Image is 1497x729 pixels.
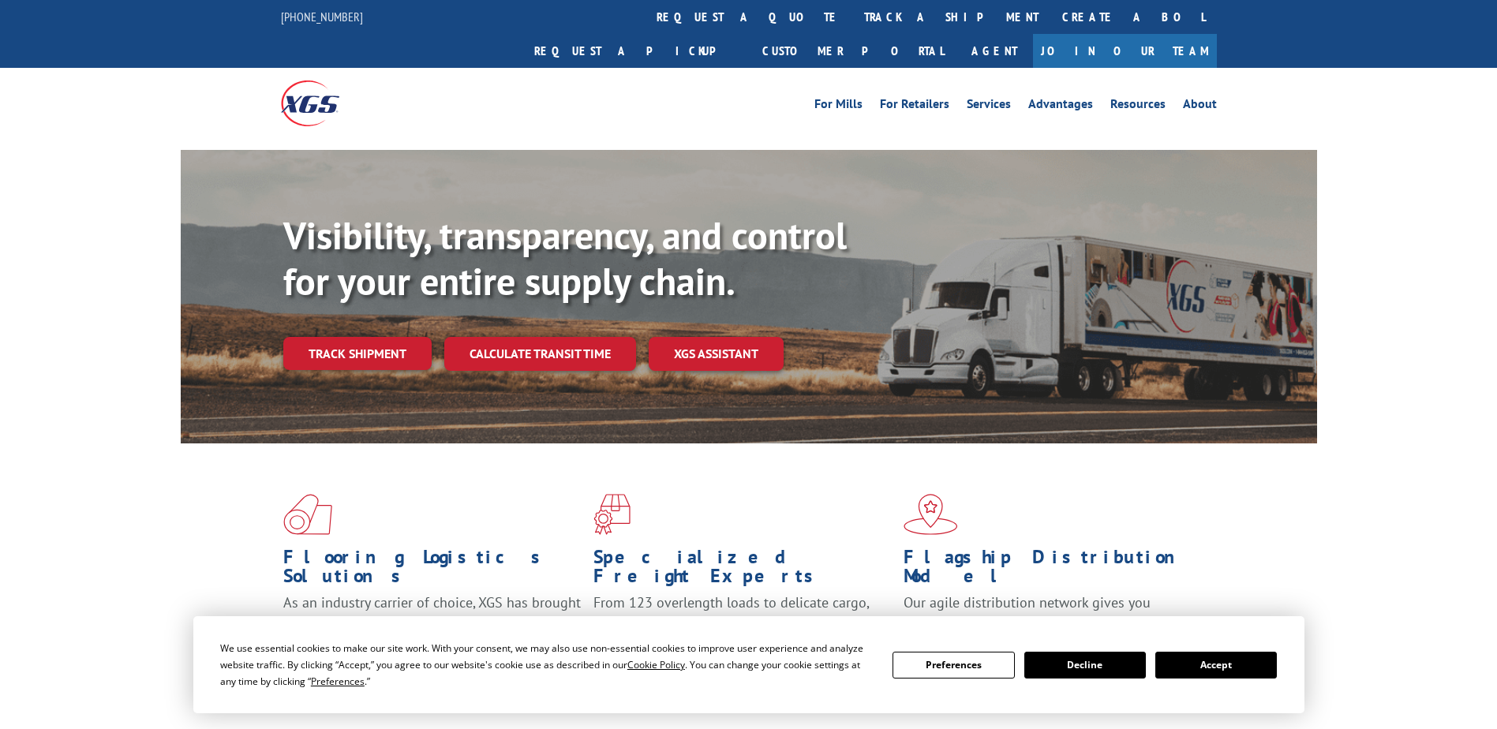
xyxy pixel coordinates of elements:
span: Preferences [311,675,365,688]
a: Services [967,98,1011,115]
span: Cookie Policy [627,658,685,671]
h1: Specialized Freight Experts [593,548,892,593]
a: Agent [956,34,1033,68]
button: Preferences [893,652,1014,679]
div: Cookie Consent Prompt [193,616,1304,713]
a: Calculate transit time [444,337,636,371]
img: xgs-icon-flagship-distribution-model-red [904,494,958,535]
a: Advantages [1028,98,1093,115]
a: For Retailers [880,98,949,115]
a: Customer Portal [750,34,956,68]
div: We use essential cookies to make our site work. With your consent, we may also use non-essential ... [220,640,874,690]
a: Join Our Team [1033,34,1217,68]
img: xgs-icon-focused-on-flooring-red [593,494,631,535]
p: From 123 overlength loads to delicate cargo, our experienced staff knows the best way to move you... [593,593,892,664]
h1: Flagship Distribution Model [904,548,1202,593]
b: Visibility, transparency, and control for your entire supply chain. [283,211,847,305]
h1: Flooring Logistics Solutions [283,548,582,593]
img: xgs-icon-total-supply-chain-intelligence-red [283,494,332,535]
button: Decline [1024,652,1146,679]
a: [PHONE_NUMBER] [281,9,363,24]
button: Accept [1155,652,1277,679]
a: Resources [1110,98,1166,115]
a: About [1183,98,1217,115]
a: XGS ASSISTANT [649,337,784,371]
span: Our agile distribution network gives you nationwide inventory management on demand. [904,593,1194,630]
a: For Mills [814,98,863,115]
a: Track shipment [283,337,432,370]
a: Request a pickup [522,34,750,68]
span: As an industry carrier of choice, XGS has brought innovation and dedication to flooring logistics... [283,593,581,649]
